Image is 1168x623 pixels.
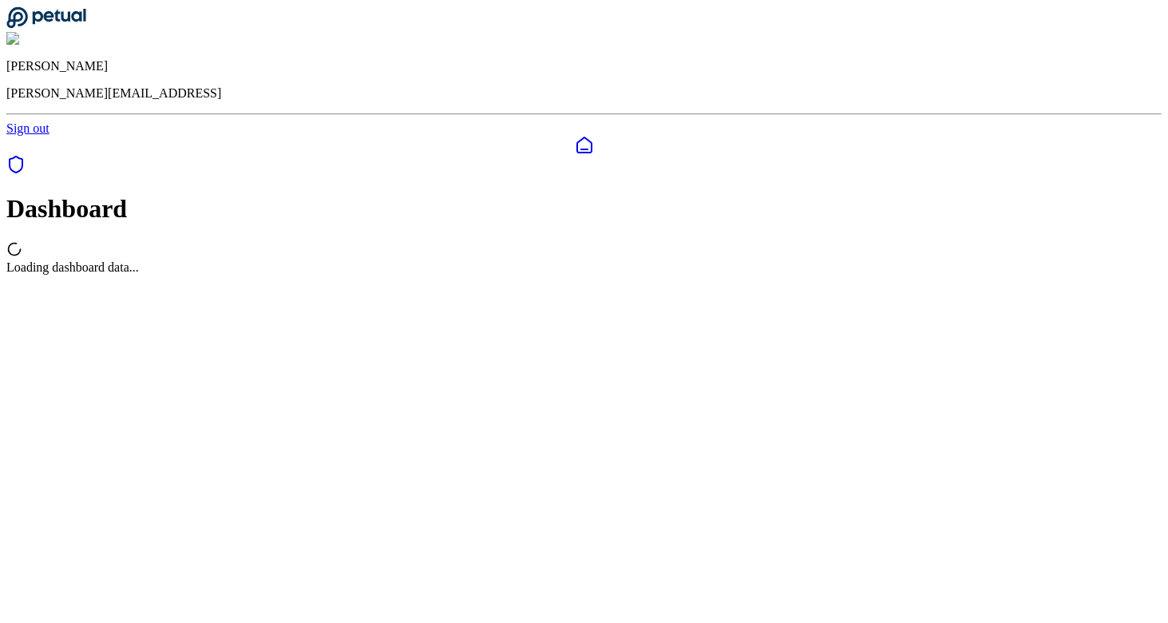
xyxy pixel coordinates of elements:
[6,32,84,46] img: Eliot Walker
[6,18,86,31] a: Go to Dashboard
[6,121,49,135] a: Sign out
[6,163,26,177] a: SOC 1 Reports
[6,136,1162,155] a: Dashboard
[6,86,1162,101] p: [PERSON_NAME][EMAIL_ADDRESS]
[6,194,1162,224] h1: Dashboard
[6,59,1162,73] p: [PERSON_NAME]
[6,260,1162,275] div: Loading dashboard data...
